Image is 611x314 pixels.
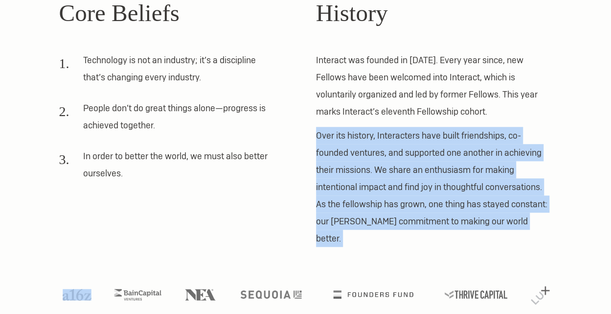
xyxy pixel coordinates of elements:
li: People don’t do great things alone—progress is achieved together. [59,99,275,141]
img: Sequoia logo [241,290,302,298]
img: Founders Fund logo [333,290,413,298]
li: Technology is not an industry; it’s a discipline that’s changing every industry. [59,51,275,93]
img: A16Z logo [63,289,91,300]
img: NEA logo [185,289,216,300]
p: Interact was founded in [DATE]. Every year since, new Fellows have been welcomed into Interact, w... [316,51,552,120]
p: Over its history, Interacters have built friendships, co-founded ventures, and supported one anot... [316,127,552,247]
img: Bain Capital Ventures logo [114,289,161,300]
img: Thrive Capital logo [445,290,507,298]
li: In order to better the world, we must also better ourselves. [59,147,275,189]
img: Lux Capital logo [531,286,550,305]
